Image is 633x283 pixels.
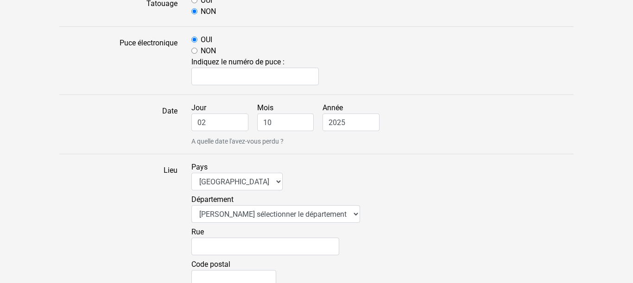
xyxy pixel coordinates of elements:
[191,162,283,190] label: Pays
[191,102,255,131] label: Jour
[191,57,574,85] span: Indiquez le numéro de puce :
[257,102,321,131] label: Mois
[191,173,283,190] select: Pays
[191,205,360,223] select: Département
[201,45,216,57] label: NON
[323,113,380,131] input: Année
[323,102,386,131] label: Année
[191,238,339,255] input: Rue
[257,113,314,131] input: Mois
[52,34,184,87] label: Puce électronique
[52,102,184,146] label: Date
[191,8,197,14] input: NON
[191,113,248,131] input: Jour
[191,226,339,255] label: Rue
[201,34,212,45] label: OUI
[191,137,574,146] small: A quelle date l'avez-vous perdu ?
[191,194,360,223] label: Département
[191,48,197,54] input: NON
[191,37,197,43] input: OUI
[201,6,216,17] label: NON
